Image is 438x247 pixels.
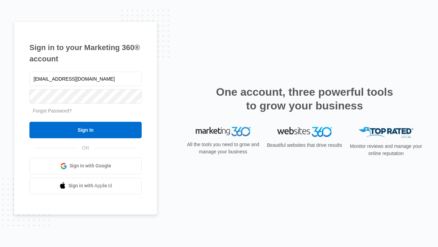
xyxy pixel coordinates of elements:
[77,144,94,152] span: OR
[69,162,111,169] span: Sign in with Google
[29,42,142,64] h1: Sign in to your Marketing 360® account
[185,141,261,155] p: All the tools you need to grow and manage your business
[29,178,142,194] a: Sign in with Apple Id
[348,143,424,157] p: Monitor reviews and manage your online reputation
[29,72,142,86] input: Email
[196,127,250,137] img: Marketing 360
[277,127,332,137] img: Websites 360
[29,122,142,138] input: Sign In
[33,108,72,114] a: Forgot Password?
[266,142,343,149] p: Beautiful websites that drive results
[68,182,112,189] span: Sign in with Apple Id
[359,127,413,138] img: Top Rated Local
[29,158,142,174] a: Sign in with Google
[214,85,395,113] h2: One account, three powerful tools to grow your business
